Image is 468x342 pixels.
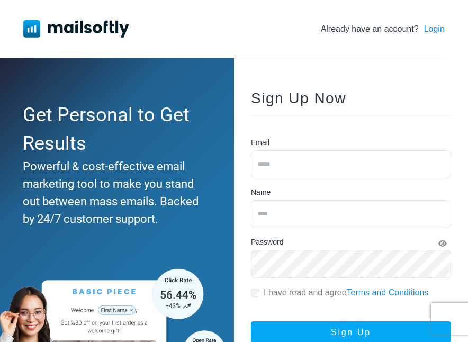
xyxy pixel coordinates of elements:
div: Get Personal to Get Results [23,101,206,158]
div: Already have an account? [321,23,445,35]
label: Password [251,237,283,248]
label: I have read and agree [264,286,428,299]
div: Powerful & cost-effective email marketing tool to make you stand out between mass emails. Backed ... [23,158,206,228]
a: Terms and Conditions [347,288,429,297]
img: Mailsoftly [23,20,129,37]
span: Sign Up Now [251,90,346,106]
label: Name [251,187,271,198]
a: Login [424,23,445,35]
i: Show Password [438,240,447,247]
label: Email [251,137,269,148]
